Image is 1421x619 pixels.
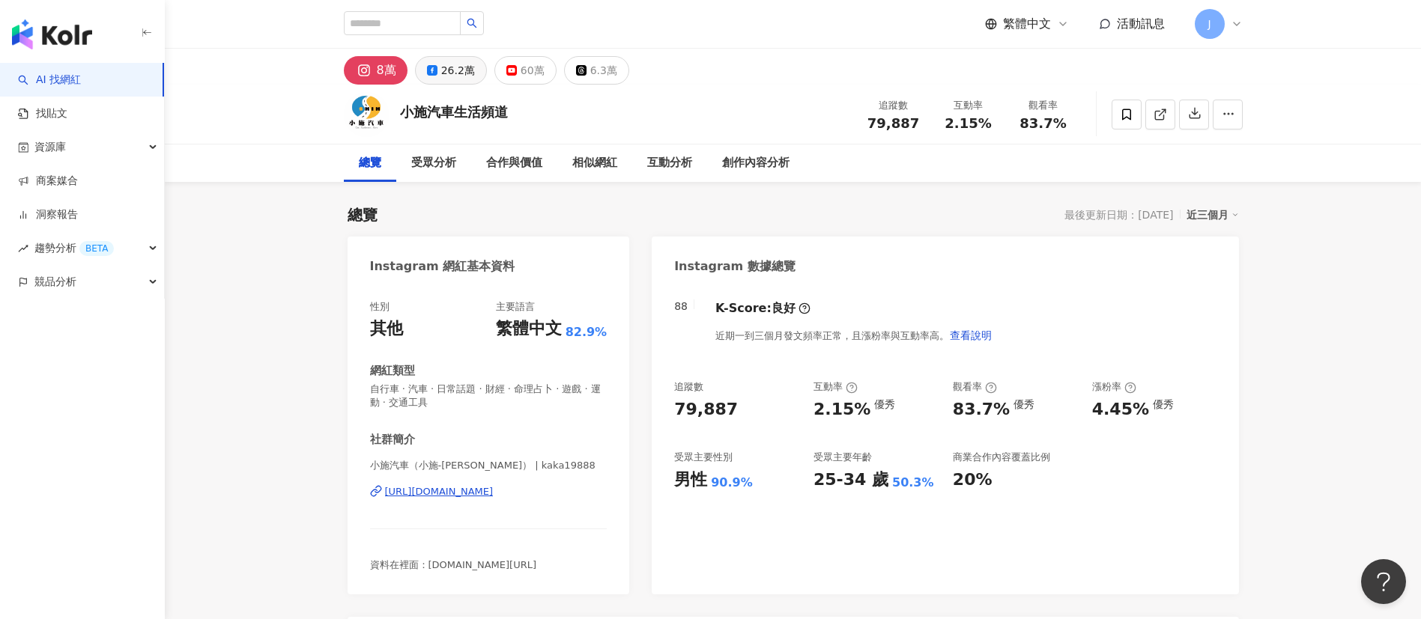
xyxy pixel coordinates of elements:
[1117,16,1165,31] span: 活動訊息
[953,469,993,492] div: 20%
[18,243,28,254] span: rise
[1153,398,1174,410] div: 優秀
[441,60,475,81] div: 26.2萬
[813,451,872,464] div: 受眾主要年齡
[34,265,76,299] span: 競品分析
[1092,398,1149,421] div: 4.45%
[370,300,390,314] div: 性別
[79,241,114,256] div: BETA
[521,60,545,81] div: 60萬
[949,320,993,350] button: 查看說明
[18,73,81,88] a: searchAI 找網紅
[496,300,535,314] div: 主要語言
[344,92,389,137] img: KOL Avatar
[34,130,66,164] span: 資源庫
[772,300,796,317] div: 良好
[953,380,997,394] div: 觀看率
[467,18,477,28] span: search
[674,380,703,394] div: 追蹤數
[722,154,790,172] div: 創作內容分析
[370,559,537,570] span: 資料在裡面：[DOMAIN_NAME][URL]
[18,207,78,222] a: 洞察報告
[348,204,378,225] div: 總覽
[415,56,487,85] button: 26.2萬
[34,231,114,265] span: 趨勢分析
[674,258,796,275] div: Instagram 數據總覽
[370,382,608,409] span: 自行車 · 汽車 · 日常話題 · 財經 · 命理占卜 · 遊戲 · 運動 · 交通工具
[370,363,415,379] div: 網紅類型
[370,432,415,448] div: 社群簡介
[715,320,993,350] div: 近期一到三個月發文頻率正常，且漲粉率與互動率高。
[813,469,888,492] div: 25-34 歲
[370,485,608,498] a: [URL][DOMAIN_NAME]
[674,451,733,464] div: 受眾主要性別
[813,380,858,394] div: 互動率
[1014,398,1034,410] div: 優秀
[1187,205,1239,225] div: 近三個月
[674,398,738,421] div: 79,887
[813,398,870,421] div: 2.15%
[953,451,1050,464] div: 商業合作內容覆蓋比例
[18,106,67,121] a: 找貼文
[377,60,396,81] div: 8萬
[486,154,542,172] div: 合作與價值
[711,475,753,491] div: 90.9%
[370,459,608,472] span: 小施汽車（小施-[PERSON_NAME]） | kaka19888
[400,103,508,121] div: 小施汽車生活頻道
[647,154,692,172] div: 互動分析
[566,324,608,341] span: 82.9%
[1019,116,1066,131] span: 83.7%
[18,174,78,189] a: 商案媒合
[494,56,557,85] button: 60萬
[1092,380,1136,394] div: 漲粉率
[496,317,562,341] div: 繁體中文
[564,56,629,85] button: 6.3萬
[892,475,934,491] div: 50.3%
[1003,16,1051,32] span: 繁體中文
[945,116,991,131] span: 2.15%
[1064,209,1173,221] div: 最後更新日期：[DATE]
[940,98,997,113] div: 互動率
[344,56,407,85] button: 8萬
[874,398,895,410] div: 優秀
[590,60,617,81] div: 6.3萬
[1361,559,1406,604] iframe: Help Scout Beacon - Open
[674,300,688,312] div: 88
[674,469,707,492] div: 男性
[370,317,403,341] div: 其他
[385,485,494,498] div: [URL][DOMAIN_NAME]
[715,300,811,317] div: K-Score :
[572,154,617,172] div: 相似網紅
[12,19,92,49] img: logo
[1208,16,1211,32] span: J
[867,115,919,131] span: 79,887
[865,98,922,113] div: 追蹤數
[370,258,515,275] div: Instagram 網紅基本資料
[359,154,381,172] div: 總覽
[1015,98,1072,113] div: 觀看率
[411,154,456,172] div: 受眾分析
[950,329,992,341] span: 查看說明
[953,398,1010,421] div: 83.7%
